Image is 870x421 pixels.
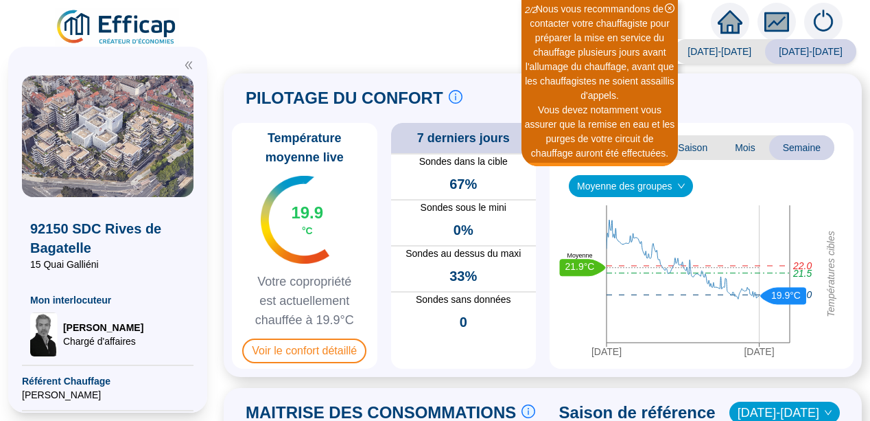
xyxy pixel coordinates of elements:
span: info-circle [521,405,535,418]
span: [DATE]-[DATE] [674,39,765,64]
span: Température moyenne live [237,128,372,167]
div: Nous vous recommandons de contacter votre chauffagiste pour préparer la mise en service du chauff... [524,2,676,103]
span: PILOTAGE DU CONFORT [246,87,443,109]
tspan: [DATE] [744,346,774,357]
span: 67% [449,174,477,194]
img: alerts [804,3,843,41]
tspan: 22.0 [792,260,812,271]
span: Référent Chauffage [22,374,193,388]
span: Sondes sous le mini [391,201,537,215]
span: info-circle [449,90,462,104]
span: home [718,10,742,34]
img: efficap energie logo [55,8,179,47]
span: 19.9 [291,202,323,224]
span: 33% [449,266,477,286]
span: 92150 SDC Rives de Bagatelle [30,219,185,258]
span: [DATE]-[DATE] [765,39,856,64]
text: 21.9°C [565,261,595,272]
span: Semaine [769,135,834,160]
span: Sondes sans données [391,293,537,307]
span: double-left [184,60,193,70]
span: fund [764,10,789,34]
span: down [677,182,685,190]
span: Mois [721,135,769,160]
span: 15 Quai Galliéni [30,258,185,271]
span: 0 [460,312,467,332]
span: [PERSON_NAME] [63,321,143,334]
span: °C [302,224,313,238]
span: Voir le confort détaillé [242,339,366,363]
div: Vous devez notamment vous assurer que la remise en eau et les purges de votre circuit de chauffag... [524,103,676,161]
tspan: [DATE] [591,346,622,357]
span: 7 derniers jours [417,128,510,148]
span: Mon interlocuteur [30,293,185,307]
span: Saison [664,135,721,160]
img: Chargé d'affaires [30,312,58,356]
span: close-circle [665,3,674,13]
span: Sondes dans la cible [391,155,537,169]
i: 2 / 2 [525,5,537,15]
span: down [824,409,832,417]
span: Chargé d'affaires [63,334,143,348]
span: Sondes au dessus du maxi [391,247,537,261]
text: Moyenne [567,252,592,259]
span: 0% [454,220,473,240]
img: indicateur températures [261,176,330,264]
text: 19.9°C [771,290,801,301]
span: Votre copropriété est actuellement chauffée à 19.9°C [237,272,372,330]
tspan: Températures cibles [825,231,836,317]
span: Moyenne des groupes [577,176,685,196]
span: [PERSON_NAME] [22,388,193,402]
tspan: 21.5 [792,268,812,279]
